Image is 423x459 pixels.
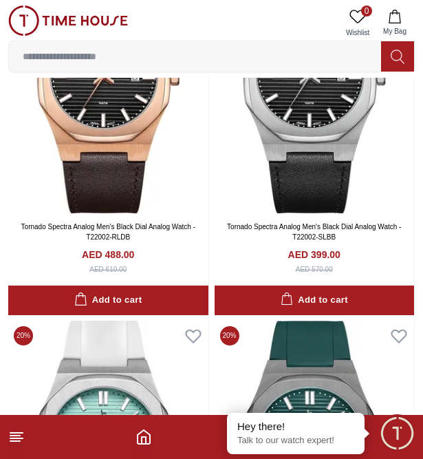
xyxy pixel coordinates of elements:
[227,223,401,241] a: Tornado Spectra Analog Men's Black Dial Analog Watch - T22002-SLBB
[361,6,372,17] span: 0
[82,248,134,261] h4: AED 488.00
[281,292,348,308] div: Add to cart
[14,326,33,345] span: 20 %
[21,223,195,241] a: Tornado Spectra Analog Men's Black Dial Analog Watch - T22002-RLDB
[288,248,340,261] h4: AED 399.00
[8,6,128,36] img: ...
[237,420,354,434] div: Hey there!
[8,286,208,315] button: Add to cart
[375,6,415,41] button: My Bag
[237,435,354,447] p: Talk to our watch expert!
[340,6,375,41] a: 0Wishlist
[215,286,415,315] button: Add to cart
[220,326,239,345] span: 20 %
[378,26,412,36] span: My Bag
[340,28,375,38] span: Wishlist
[296,264,333,275] div: AED 570.00
[378,414,416,452] div: Chat Widget
[89,264,127,275] div: AED 610.00
[135,429,152,445] a: Home
[74,292,142,308] div: Add to cart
